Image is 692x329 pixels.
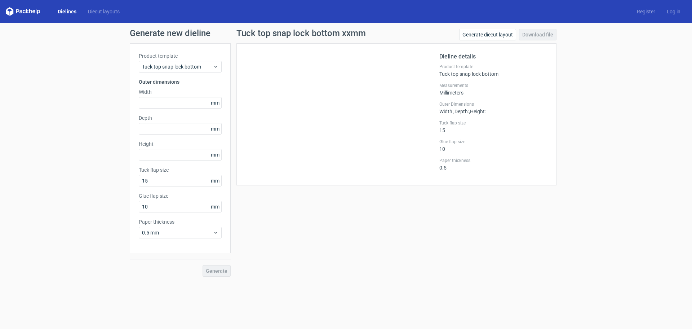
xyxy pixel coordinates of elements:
[439,139,547,152] div: 10
[130,29,562,38] h1: Generate new dieline
[139,140,222,148] label: Height
[439,120,547,133] div: 15
[139,218,222,225] label: Paper thickness
[439,158,547,163] label: Paper thickness
[439,52,547,61] h2: Dieline details
[439,83,547,96] div: Millimeters
[439,109,453,114] span: Width :
[139,78,222,85] h3: Outer dimensions
[139,114,222,122] label: Depth
[139,88,222,96] label: Width
[661,8,686,15] a: Log in
[236,29,366,38] h1: Tuck top snap lock bottom xxmm
[209,201,221,212] span: mm
[209,175,221,186] span: mm
[209,149,221,160] span: mm
[139,52,222,60] label: Product template
[439,120,547,126] label: Tuck flap size
[209,123,221,134] span: mm
[439,64,547,70] label: Product template
[439,64,547,77] div: Tuck top snap lock bottom
[139,166,222,174] label: Tuck flap size
[142,63,213,70] span: Tuck top snap lock bottom
[459,29,516,40] a: Generate diecut layout
[82,8,125,15] a: Diecut layouts
[453,109,469,114] span: , Depth :
[142,229,213,236] span: 0.5 mm
[439,139,547,145] label: Glue flap size
[631,8,661,15] a: Register
[469,109,486,114] span: , Height :
[209,97,221,108] span: mm
[52,8,82,15] a: Dielines
[139,192,222,199] label: Glue flap size
[439,101,547,107] label: Outer Dimensions
[439,158,547,171] div: 0.5
[439,83,547,88] label: Measurements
